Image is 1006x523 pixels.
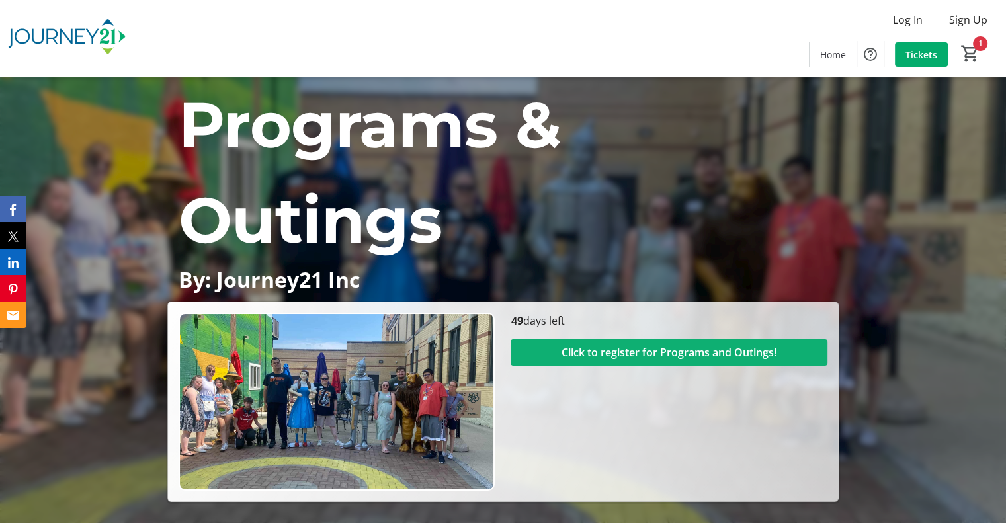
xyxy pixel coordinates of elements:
img: Journey21's Logo [8,5,126,71]
button: Sign Up [939,9,998,30]
span: Programs & Outings [178,86,561,259]
p: days left [511,313,827,329]
span: Tickets [905,48,937,61]
span: 49 [511,313,523,328]
span: Click to register for Programs and Outings! [562,344,776,360]
button: Cart [958,42,982,65]
button: Help [857,41,884,67]
p: By: Journey21 Inc [178,268,827,291]
a: Home [810,42,857,67]
a: Tickets [895,42,948,67]
span: Sign Up [949,12,987,28]
button: Log In [882,9,933,30]
button: Click to register for Programs and Outings! [511,339,827,366]
span: Log In [893,12,923,28]
img: Campaign CTA Media Photo [179,313,495,491]
span: Home [820,48,846,61]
